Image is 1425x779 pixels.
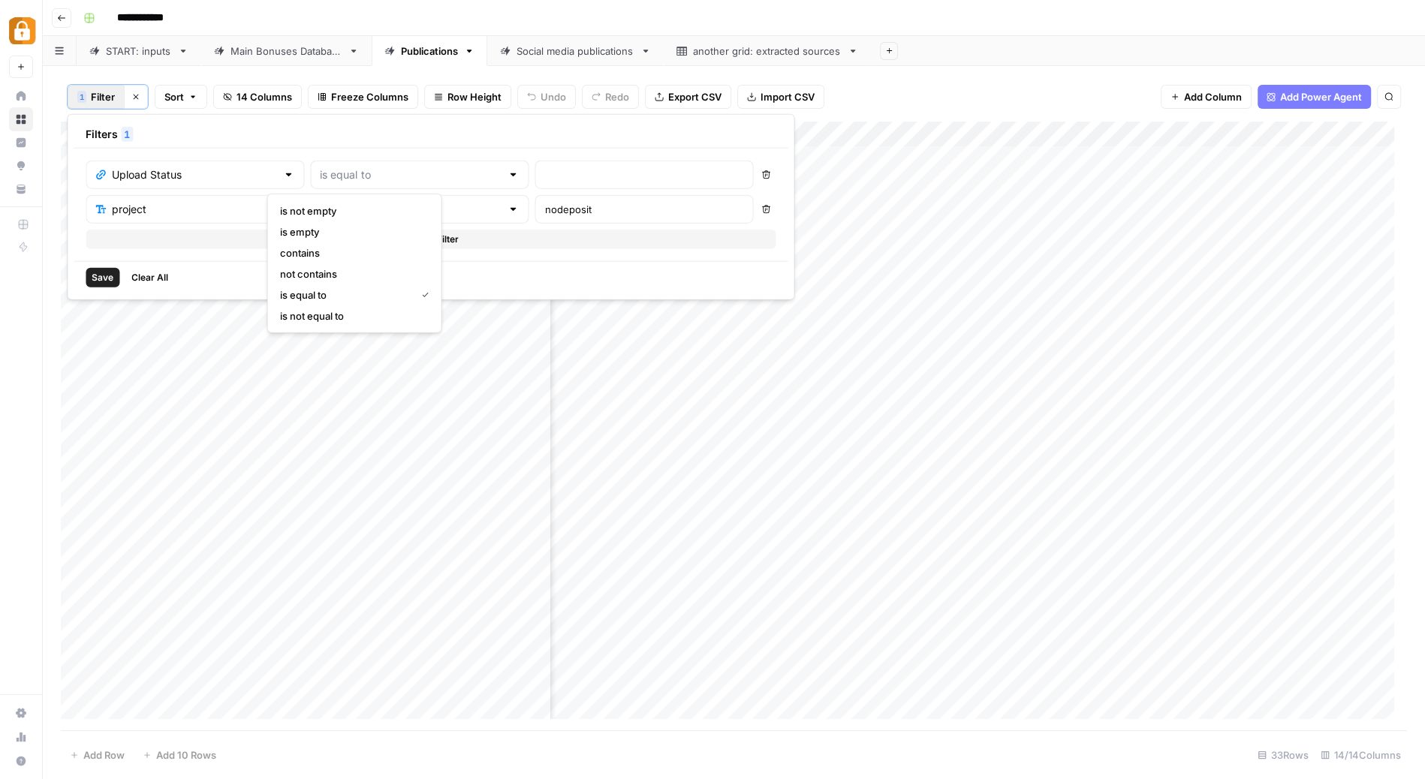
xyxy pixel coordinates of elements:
[320,167,501,182] input: is equal to
[9,701,33,725] a: Settings
[125,268,174,287] button: Clear All
[401,44,458,59] div: Publications
[664,36,871,66] a: another grid: extracted sources
[1280,89,1362,104] span: Add Power Agent
[77,36,201,66] a: START: inputs
[67,114,794,300] div: 1Filter
[86,230,776,249] button: Add Filter
[164,89,184,104] span: Sort
[124,127,130,142] span: 1
[280,224,423,239] span: is empty
[83,747,125,762] span: Add Row
[280,308,423,323] span: is not equal to
[106,44,172,59] div: START: inputs
[1161,85,1252,109] button: Add Column
[280,266,423,281] span: not contains
[134,743,225,767] button: Add 10 Rows
[308,85,418,109] button: Freeze Columns
[447,89,502,104] span: Row Height
[417,233,458,246] span: Add Filter
[9,12,33,50] button: Workspace: Adzz
[517,44,634,59] div: Social media publications
[9,17,36,44] img: Adzz Logo
[80,91,84,103] span: 1
[112,202,276,217] input: project
[9,84,33,108] a: Home
[605,89,629,104] span: Redo
[9,131,33,155] a: Insights
[9,177,33,201] a: Your Data
[236,89,292,104] span: 14 Columns
[1315,743,1407,767] div: 14/14 Columns
[280,245,423,260] span: contains
[156,747,216,762] span: Add 10 Rows
[77,91,86,103] div: 1
[121,127,133,142] div: 1
[131,271,168,284] span: Clear All
[91,89,115,104] span: Filter
[487,36,664,66] a: Social media publications
[372,36,487,66] a: Publications
[74,121,788,149] div: Filters
[61,743,134,767] button: Add Row
[1258,85,1371,109] button: Add Power Agent
[68,85,124,109] button: 1Filter
[693,44,842,59] div: another grid: extracted sources
[737,85,824,109] button: Import CSV
[201,36,372,66] a: Main Bonuses Database
[9,725,33,749] a: Usage
[280,287,410,302] span: is equal to
[424,85,511,109] button: Row Height
[9,107,33,131] a: Browse
[517,85,576,109] button: Undo
[213,85,302,109] button: 14 Columns
[582,85,639,109] button: Redo
[9,749,33,773] button: Help + Support
[1184,89,1242,104] span: Add Column
[230,44,342,59] div: Main Bonuses Database
[668,89,722,104] span: Export CSV
[1252,743,1315,767] div: 33 Rows
[280,203,423,218] span: is not empty
[9,154,33,178] a: Opportunities
[112,167,276,182] input: Upload Status
[645,85,731,109] button: Export CSV
[331,89,408,104] span: Freeze Columns
[541,89,566,104] span: Undo
[155,85,207,109] button: Sort
[320,202,501,217] input: contains
[86,268,119,287] button: Save
[761,89,815,104] span: Import CSV
[92,271,113,284] span: Save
